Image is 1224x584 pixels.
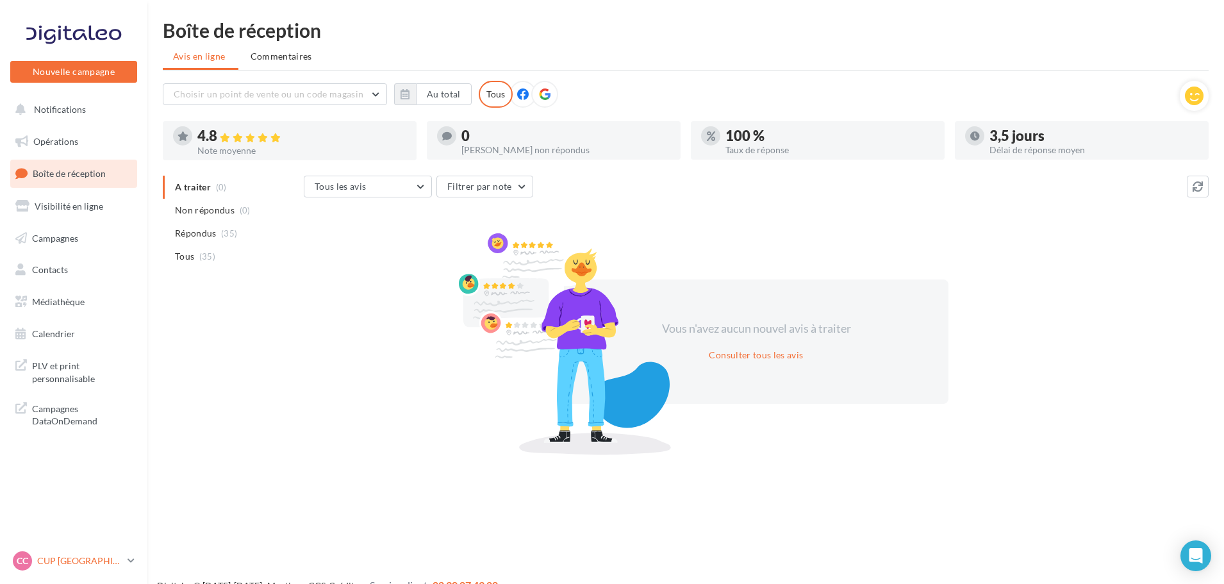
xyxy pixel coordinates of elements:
[10,61,137,83] button: Nouvelle campagne
[1180,540,1211,571] div: Open Intercom Messenger
[175,250,194,263] span: Tous
[37,555,122,567] p: CUP [GEOGRAPHIC_DATA]
[646,321,866,337] div: Vous n'avez aucun nouvel avis à traiter
[240,205,251,215] span: (0)
[8,256,140,283] a: Contacts
[32,296,85,307] span: Médiathèque
[33,136,78,147] span: Opérations
[10,549,137,573] a: CC CUP [GEOGRAPHIC_DATA]
[725,146,934,154] div: Taux de réponse
[8,160,140,187] a: Boîte de réception
[416,83,472,105] button: Au total
[32,264,68,275] span: Contacts
[197,146,406,155] div: Note moyenne
[704,347,808,363] button: Consulter tous les avis
[394,83,472,105] button: Au total
[221,228,237,238] span: (35)
[163,21,1209,40] div: Boîte de réception
[32,400,132,428] span: Campagnes DataOnDemand
[8,193,140,220] a: Visibilité en ligne
[251,51,312,62] span: Commentaires
[8,96,135,123] button: Notifications
[175,227,217,240] span: Répondus
[989,129,1198,143] div: 3,5 jours
[197,129,406,144] div: 4.8
[461,129,670,143] div: 0
[32,232,78,243] span: Campagnes
[35,201,103,212] span: Visibilité en ligne
[17,555,28,567] span: CC
[32,328,75,339] span: Calendrier
[436,176,533,197] button: Filtrer par note
[315,181,367,192] span: Tous les avis
[175,204,235,217] span: Non répondus
[8,321,140,347] a: Calendrier
[163,83,387,105] button: Choisir un point de vente ou un code magasin
[174,88,363,99] span: Choisir un point de vente ou un code magasin
[8,352,140,390] a: PLV et print personnalisable
[34,104,86,115] span: Notifications
[32,357,132,385] span: PLV et print personnalisable
[989,146,1198,154] div: Délai de réponse moyen
[8,128,140,155] a: Opérations
[479,81,513,108] div: Tous
[33,168,106,179] span: Boîte de réception
[304,176,432,197] button: Tous les avis
[461,146,670,154] div: [PERSON_NAME] non répondus
[8,288,140,315] a: Médiathèque
[199,251,215,262] span: (35)
[8,225,140,252] a: Campagnes
[725,129,934,143] div: 100 %
[8,395,140,433] a: Campagnes DataOnDemand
